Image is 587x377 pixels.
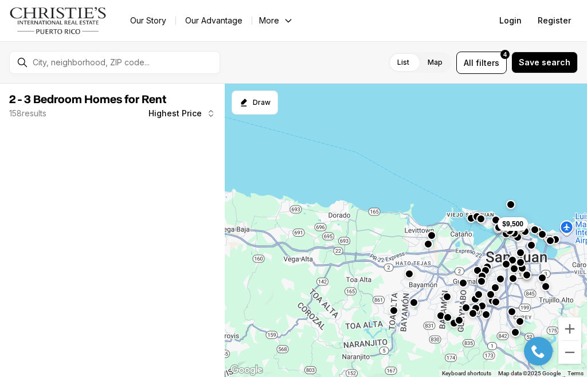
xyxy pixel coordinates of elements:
button: Highest Price [142,102,222,125]
span: Map data ©2025 Google [498,370,561,376]
button: $9,500 [498,217,528,231]
span: Highest Price [148,109,202,118]
label: List [388,52,418,73]
span: 2 - 3 Bedroom Homes for Rent [9,94,166,105]
span: Save search [519,58,570,67]
button: Login [492,9,529,32]
a: Our Advantage [176,13,252,29]
span: filters [476,57,499,69]
p: 158 results [9,109,46,118]
button: Allfilters4 [456,52,507,74]
a: Our Story [121,13,175,29]
span: 4 [503,50,507,59]
button: Save search [511,52,578,73]
span: Register [538,16,571,25]
button: Zoom out [558,341,581,364]
img: logo [9,7,107,34]
button: More [252,13,300,29]
button: Zoom in [558,317,581,340]
button: Register [531,9,578,32]
span: All [464,57,473,69]
button: Start drawing [232,91,278,115]
span: $9,500 [502,219,523,229]
label: Map [418,52,452,73]
span: Login [499,16,522,25]
a: Terms (opens in new tab) [568,370,584,376]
